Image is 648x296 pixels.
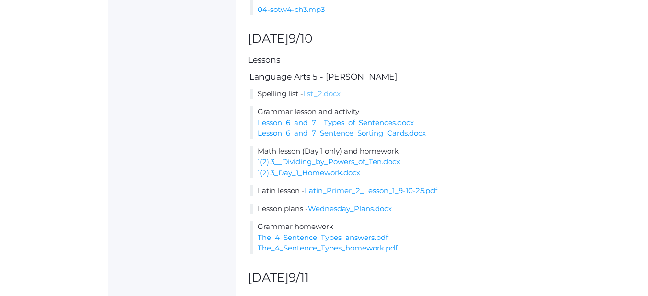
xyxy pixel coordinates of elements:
a: 1(2).3_Day_1_Homework.docx [258,168,360,177]
span: 9/10 [289,31,313,46]
a: The_4_Sentence_Types_homework.pdf [258,243,398,252]
a: 04-sotw4-ch3.mp3 [258,5,325,14]
a: 1(2).3__Dividing_by_Powers_of_Ten.docx [258,157,400,166]
span: 9/11 [289,270,309,285]
a: The_4_Sentence_Types_answers.pdf [258,233,388,242]
a: Lesson_6_and_7__Types_of_Sentences.docx [258,118,414,127]
a: Lesson_6_and_7_Sentence_Sorting_Cards.docx [258,128,426,137]
a: list_2.docx [303,89,341,98]
a: Wednesday_Plans.docx [308,204,392,213]
a: Latin_Primer_2_Lesson_1_9-10-25.pdf [305,186,437,195]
